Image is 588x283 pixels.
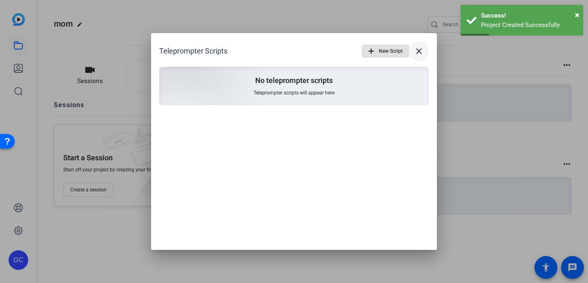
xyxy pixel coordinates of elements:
div: Project Created Successfully [481,20,577,30]
span: × [575,10,579,20]
span: Teleprompter scripts will appear here [254,90,334,96]
h1: Teleprompter Scripts [159,46,227,56]
button: Close [575,9,579,21]
div: Success! [481,11,577,20]
button: New Script [362,45,409,58]
mat-icon: add [367,47,376,56]
span: New Script [379,43,403,59]
mat-icon: close [414,46,424,56]
p: No teleprompter scripts [255,76,333,85]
